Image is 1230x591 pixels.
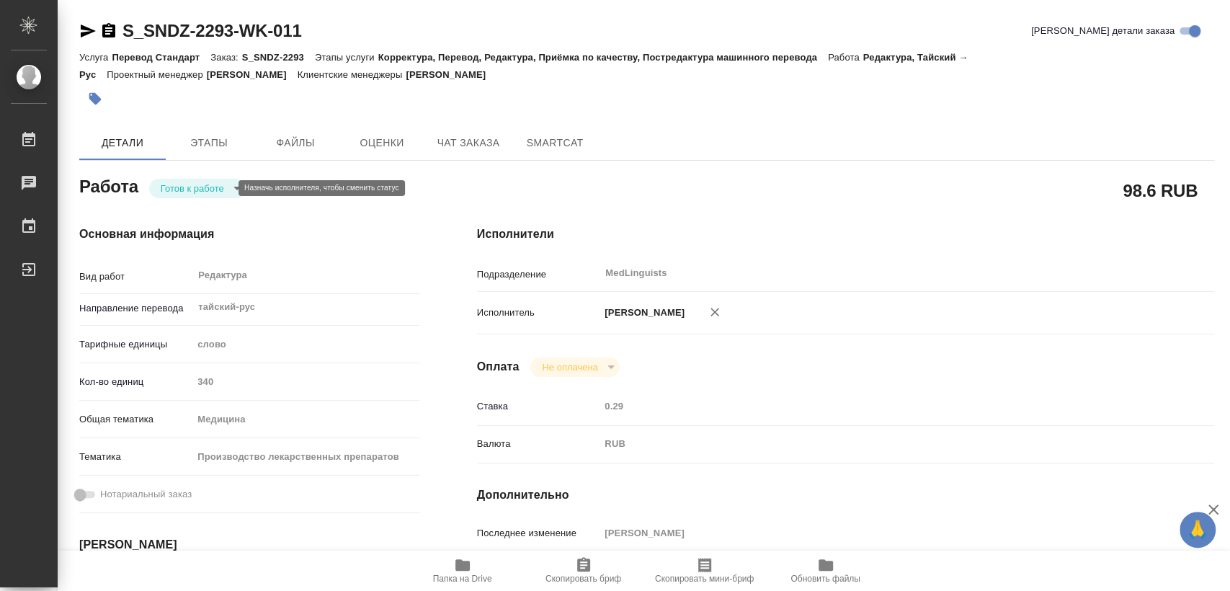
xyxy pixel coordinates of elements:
button: Скопировать бриф [523,551,644,591]
h4: Исполнители [477,226,1214,243]
p: Ставка [477,399,600,414]
p: Заказ: [210,52,241,63]
button: Не оплачена [538,361,602,373]
span: 🙏 [1185,515,1210,545]
h4: Основная информация [79,226,419,243]
input: Пустое поле [600,396,1152,417]
p: [PERSON_NAME] [600,306,685,320]
span: Оценки [347,134,416,152]
p: Проектный менеджер [107,69,206,80]
p: Вид работ [79,270,192,284]
button: Удалить исполнителя [699,296,731,328]
div: Готов к работе [149,179,246,198]
button: Готов к работе [156,182,228,195]
p: Клиентские менеджеры [298,69,406,80]
button: 🙏 [1180,512,1216,548]
div: Производство лекарственных препаратов [192,445,419,469]
a: S_SNDZ-2293-WK-011 [122,21,301,40]
button: Скопировать ссылку [100,22,117,40]
div: Медицина [192,407,419,432]
input: Пустое поле [600,523,1152,543]
span: Этапы [174,134,244,152]
h4: Оплата [477,358,520,376]
p: Этапы услуги [315,52,378,63]
span: Папка на Drive [433,574,492,584]
h2: Работа [79,172,138,198]
p: Валюта [477,437,600,451]
span: Обновить файлы [790,574,860,584]
span: Чат заказа [434,134,503,152]
span: Скопировать мини-бриф [655,574,754,584]
p: Услуга [79,52,112,63]
p: S_SNDZ-2293 [242,52,315,63]
p: Общая тематика [79,412,192,427]
p: [PERSON_NAME] [406,69,496,80]
p: Подразделение [477,267,600,282]
h2: 98.6 RUB [1123,178,1198,203]
h4: [PERSON_NAME] [79,536,419,554]
p: Работа [828,52,863,63]
p: Исполнитель [477,306,600,320]
span: Нотариальный заказ [100,487,192,502]
span: Файлы [261,134,330,152]
p: Корректура, Перевод, Редактура, Приёмка по качеству, Постредактура машинного перевода [378,52,828,63]
button: Добавить тэг [79,83,111,115]
button: Папка на Drive [402,551,523,591]
button: Скопировать мини-бриф [644,551,765,591]
div: RUB [600,432,1152,456]
p: Направление перевода [79,301,192,316]
input: Пустое поле [192,371,419,392]
p: Кол-во единиц [79,375,192,389]
span: [PERSON_NAME] детали заказа [1031,24,1175,38]
span: Детали [88,134,157,152]
span: Скопировать бриф [545,574,621,584]
div: Готов к работе [530,357,619,377]
span: SmartCat [520,134,589,152]
h4: Дополнительно [477,486,1214,504]
button: Скопировать ссылку для ЯМессенджера [79,22,97,40]
p: Тарифные единицы [79,337,192,352]
button: Обновить файлы [765,551,886,591]
p: Последнее изменение [477,526,600,541]
p: Перевод Стандарт [112,52,210,63]
p: Тематика [79,450,192,464]
p: [PERSON_NAME] [207,69,298,80]
div: слово [192,332,419,357]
